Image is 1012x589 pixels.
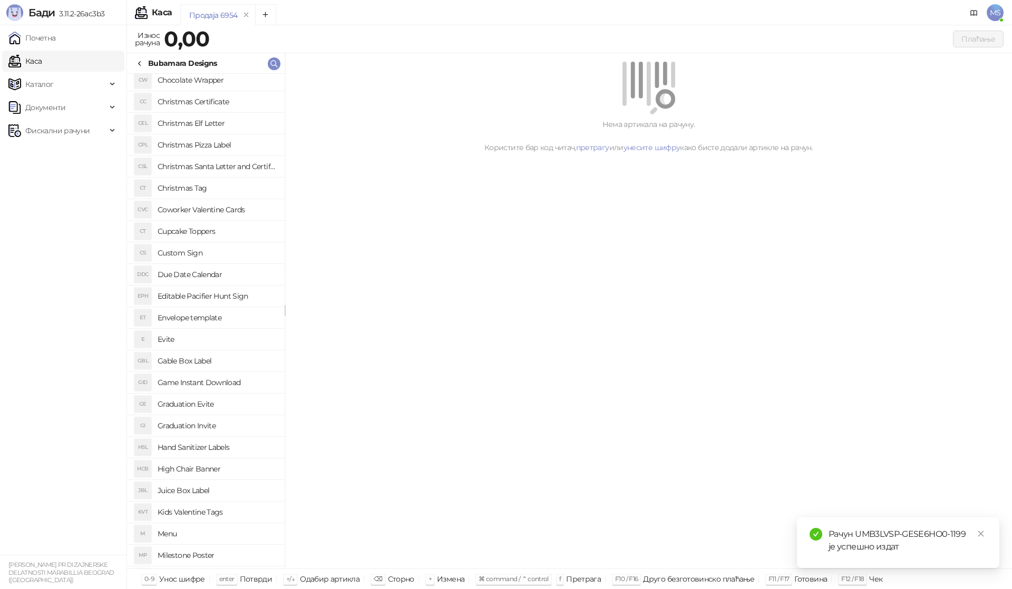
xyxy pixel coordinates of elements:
span: F11 / F17 [768,575,789,583]
div: HSL [134,439,151,456]
span: f [559,575,561,583]
div: Друго безготовинско плаћање [643,572,754,586]
div: Продаја 6954 [189,9,237,21]
span: 0-9 [144,575,154,583]
div: Претрага [566,572,601,586]
h4: Chocolate Wrapper [158,72,276,89]
h4: Christmas Santa Letter and Certificate [158,158,276,175]
div: CEL [134,115,151,132]
span: ⌫ [374,575,382,583]
div: MP [134,547,151,564]
button: Плаћање [953,31,1004,47]
button: Add tab [255,4,276,25]
div: Каса [152,8,172,17]
div: CPL [134,136,151,153]
div: Готовина [794,572,827,586]
div: DDC [134,266,151,283]
a: претрагу [576,143,609,152]
div: Чек [869,572,882,586]
div: EPH [134,288,151,305]
small: [PERSON_NAME] PR DIZAJNERSKE DELATNOSTI MARABILLIA BEOGRAD ([GEOGRAPHIC_DATA]) [8,561,114,584]
h4: Christmas Tag [158,180,276,197]
div: KVT [134,504,151,521]
h4: Editable Pacifier Hunt Sign [158,288,276,305]
div: JBL [134,482,151,499]
div: CT [134,223,151,240]
div: Bubamara Designs [148,57,217,69]
h4: Christmas Certificate [158,93,276,110]
span: MS [987,4,1004,21]
h4: High Chair Banner [158,460,276,477]
div: CS [134,244,151,261]
span: F10 / F16 [615,575,638,583]
h4: Due Date Calendar [158,266,276,283]
span: 3.11.2-26ac3b3 [55,9,104,18]
div: ET [134,309,151,326]
span: close [977,530,985,537]
div: GE [134,396,151,413]
div: GBL [134,352,151,369]
span: Бади [28,6,55,19]
h4: Juice Box Label [158,482,276,499]
a: Каса [8,51,42,72]
div: CW [134,72,151,89]
div: Одабир артикла [300,572,359,586]
span: ↑/↓ [286,575,295,583]
h4: Cupcake Toppers [158,223,276,240]
h4: Hand Sanitizer Labels [158,439,276,456]
div: CVC [134,201,151,218]
span: enter [219,575,235,583]
span: F12 / F18 [841,575,864,583]
div: GI [134,417,151,434]
a: унесите шифру [624,143,680,152]
span: check-circle [810,528,822,541]
h4: Envelope template [158,309,276,326]
h4: Kids Valentine Tags [158,504,276,521]
div: grid [127,74,285,568]
img: Logo [6,4,23,21]
span: Каталог [25,74,54,95]
div: Сторно [388,572,414,586]
div: Нема артикала на рачуну. Користите бар код читач, или како бисте додали артикле на рачун. [298,119,999,153]
h4: Graduation Invite [158,417,276,434]
h4: Gable Box Label [158,352,276,369]
h4: Menu [158,525,276,542]
h4: Christmas Pizza Label [158,136,276,153]
h4: Custom Sign [158,244,276,261]
h4: Graduation Evite [158,396,276,413]
span: Документи [25,97,65,118]
h4: Evite [158,331,276,348]
div: E [134,331,151,348]
div: CT [134,180,151,197]
div: CSL [134,158,151,175]
h4: Christmas Elf Letter [158,115,276,132]
div: M [134,525,151,542]
h4: Milestone Poster [158,547,276,564]
div: Износ рачуна [133,28,162,50]
a: Close [975,528,987,539]
span: ⌘ command / ⌃ control [479,575,549,583]
strong: 0,00 [164,26,209,52]
a: Документација [966,4,982,21]
div: CC [134,93,151,110]
span: Фискални рачуни [25,120,90,141]
h4: Coworker Valentine Cards [158,201,276,218]
div: Потврди [240,572,273,586]
button: remove [239,11,253,19]
h4: Game Instant Download [158,374,276,391]
div: Рачун UMB3LVSP-GESE6HO0-1199 је успешно издат [829,528,987,553]
div: Унос шифре [159,572,205,586]
a: Почетна [8,27,56,48]
div: Измена [437,572,464,586]
div: HCB [134,460,151,477]
div: GID [134,374,151,391]
span: + [429,575,432,583]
